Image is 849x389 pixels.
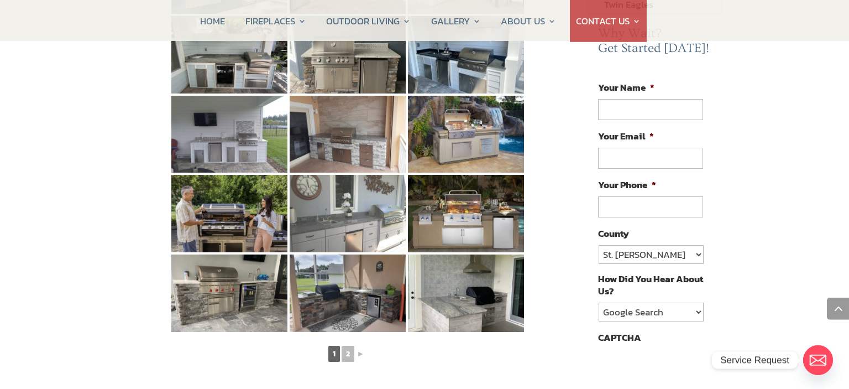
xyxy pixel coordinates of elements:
a: ► [356,347,366,361]
span: 1 [328,346,340,362]
img: 18 [171,175,287,252]
img: 19 [290,175,406,252]
img: 16 [290,96,406,173]
h2: Why Wait? Get Started [DATE]! [598,26,712,62]
a: 2 [342,346,354,362]
label: Your Email [598,130,654,142]
label: Your Phone [598,179,656,191]
img: 22 [290,255,406,332]
label: Your Name [598,81,654,94]
img: 23 [408,255,524,332]
img: 12 [171,16,287,94]
label: CAPTCHA [598,331,641,344]
label: How Did You Hear About Us? [598,273,703,297]
img: 15 [171,96,287,173]
label: County [598,227,629,240]
img: 13 [290,16,406,94]
img: 20 [408,175,524,252]
img: 14 [408,16,524,94]
img: 17 [408,96,524,173]
img: 21 [171,255,287,332]
a: Email [803,345,833,375]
